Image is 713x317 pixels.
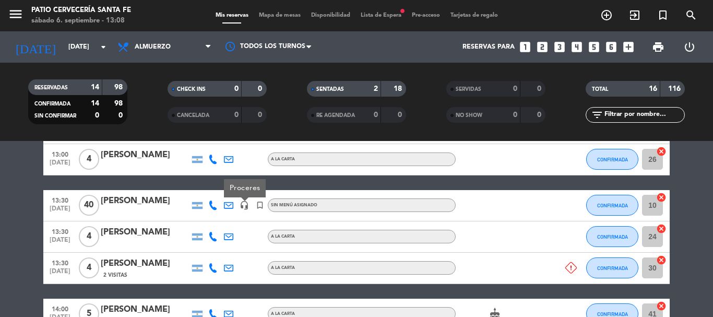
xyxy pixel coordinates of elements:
[668,85,683,92] strong: 116
[656,146,667,157] i: cancel
[47,256,73,268] span: 13:30
[271,312,295,316] span: A LA CARTA
[118,112,125,119] strong: 0
[592,6,621,24] span: RESERVAR MESA
[597,203,628,208] span: CONFIRMADA
[101,257,189,271] div: [PERSON_NAME]
[234,85,239,92] strong: 0
[114,84,125,91] strong: 98
[47,302,73,314] span: 14:00
[570,40,584,54] i: looks_4
[8,36,63,58] i: [DATE]
[31,5,131,16] div: Patio Cervecería Santa Fe
[47,237,73,249] span: [DATE]
[398,111,404,119] strong: 0
[91,100,99,107] strong: 14
[79,257,99,278] span: 4
[271,157,295,161] span: A LA CARTA
[271,266,295,270] span: A LA CARTA
[101,148,189,162] div: [PERSON_NAME]
[600,9,613,21] i: add_circle_outline
[597,311,628,317] span: CONFIRMADA
[91,84,99,91] strong: 14
[537,111,543,119] strong: 0
[656,224,667,234] i: cancel
[603,109,684,121] input: Filtrar por nombre...
[47,148,73,160] span: 13:00
[462,43,515,51] span: Reservas para
[586,195,638,216] button: CONFIRMADA
[255,201,265,210] i: turned_in_not
[47,194,73,206] span: 13:30
[79,149,99,170] span: 4
[518,40,532,54] i: looks_one
[586,226,638,247] button: CONFIRMADA
[316,87,344,92] span: SENTADAS
[553,40,566,54] i: looks_3
[101,303,189,316] div: [PERSON_NAME]
[513,111,517,119] strong: 0
[652,41,664,53] span: print
[591,109,603,121] i: filter_list
[177,113,209,118] span: CANCELADA
[306,13,355,18] span: Disponibilidad
[34,85,68,90] span: RESERVADAS
[271,203,317,207] span: Sin menú asignado
[649,85,657,92] strong: 16
[513,85,517,92] strong: 0
[536,40,549,54] i: looks_two
[407,13,445,18] span: Pre-acceso
[258,111,264,119] strong: 0
[587,40,601,54] i: looks_5
[586,149,638,170] button: CONFIRMADA
[101,226,189,239] div: [PERSON_NAME]
[394,85,404,92] strong: 18
[656,255,667,265] i: cancel
[656,192,667,203] i: cancel
[210,13,254,18] span: Mis reservas
[34,101,70,107] span: CONFIRMADA
[621,6,649,24] span: WALK IN
[234,111,239,119] strong: 0
[47,159,73,171] span: [DATE]
[685,9,697,21] i: search
[31,16,131,26] div: sábado 6. septiembre - 13:08
[622,40,635,54] i: add_box
[258,85,264,92] strong: 0
[114,100,125,107] strong: 98
[674,31,705,63] div: LOG OUT
[224,179,266,197] div: Proceres
[79,195,99,216] span: 40
[97,41,110,53] i: arrow_drop_down
[604,40,618,54] i: looks_6
[677,6,705,24] span: BUSCAR
[374,85,378,92] strong: 2
[586,257,638,278] button: CONFIRMADA
[316,113,355,118] span: RE AGENDADA
[597,265,628,271] span: CONFIRMADA
[254,13,306,18] span: Mapa de mesas
[47,225,73,237] span: 13:30
[103,271,127,279] span: 2 Visitas
[592,87,608,92] span: TOTAL
[177,87,206,92] span: CHECK INS
[8,6,23,26] button: menu
[8,6,23,22] i: menu
[656,301,667,311] i: cancel
[537,85,543,92] strong: 0
[355,13,407,18] span: Lista de Espera
[456,87,481,92] span: SERVIDAS
[47,268,73,280] span: [DATE]
[240,201,249,210] i: headset_mic
[649,6,677,24] span: Reserva especial
[271,234,295,239] span: A LA CARTA
[456,113,482,118] span: NO SHOW
[445,13,503,18] span: Tarjetas de regalo
[628,9,641,21] i: exit_to_app
[657,9,669,21] i: turned_in_not
[597,234,628,240] span: CONFIRMADA
[47,205,73,217] span: [DATE]
[399,8,406,14] span: fiber_manual_record
[374,111,378,119] strong: 0
[683,41,696,53] i: power_settings_new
